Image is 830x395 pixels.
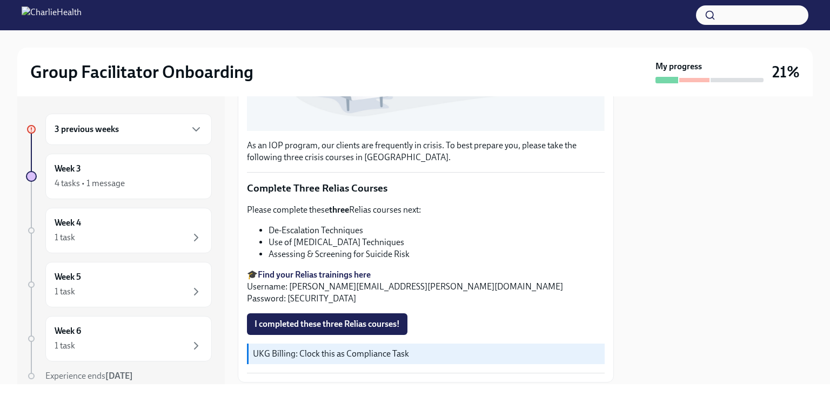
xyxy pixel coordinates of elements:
[655,61,702,73] strong: My progress
[55,217,81,229] h6: Week 4
[45,371,133,381] span: Experience ends
[55,177,125,189] div: 4 tasks • 1 message
[55,325,81,337] h6: Week 6
[26,316,212,361] a: Week 61 task
[30,61,253,83] h2: Group Facilitator Onboarding
[55,232,75,243] div: 1 task
[55,271,81,283] h6: Week 5
[329,205,349,215] strong: three
[247,269,605,305] p: 🎓 Username: [PERSON_NAME][EMAIL_ADDRESS][PERSON_NAME][DOMAIN_NAME] Password: [SECURITY_DATA]
[26,262,212,307] a: Week 51 task
[253,348,600,360] p: UKG Billing: Clock this as Compliance Task
[55,340,75,352] div: 1 task
[255,319,400,330] span: I completed these three Relias courses!
[55,286,75,298] div: 1 task
[55,123,119,135] h6: 3 previous weeks
[26,208,212,253] a: Week 41 task
[247,181,605,195] p: Complete Three Relias Courses
[26,154,212,199] a: Week 34 tasks • 1 message
[247,313,407,335] button: I completed these three Relias courses!
[772,62,800,82] h3: 21%
[55,163,81,175] h6: Week 3
[22,6,82,24] img: CharlieHealth
[258,269,371,280] a: Find your Relias trainings here
[45,114,212,145] div: 3 previous weeks
[269,248,605,260] li: Assessing & Screening for Suicide Risk
[247,140,605,163] p: As an IOP program, our clients are frequently in crisis. To best prepare you, please take the fol...
[247,204,605,216] p: Please complete these Relias courses next:
[269,225,605,236] li: De-Escalation Techniques
[269,236,605,248] li: Use of [MEDICAL_DATA] Techniques
[105,371,133,381] strong: [DATE]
